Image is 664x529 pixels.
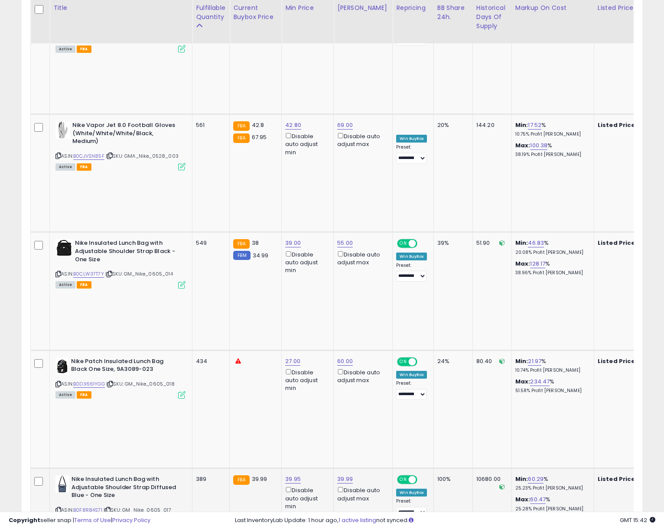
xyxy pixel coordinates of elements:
b: Nike Insulated Lunch Bag with Adjustable Shoulder Strap Black - One Size [75,239,180,266]
div: 24% [437,357,466,365]
div: ASIN: [55,357,186,398]
a: Terms of Use [74,516,111,524]
div: % [515,260,587,276]
div: % [515,496,587,512]
a: B0D3661YGG [73,380,105,388]
span: OFF [416,476,430,484]
div: seller snap | | [9,516,150,525]
img: 31swL5z4ZIL._SL40_.jpg [55,475,69,493]
div: ASIN: [55,3,186,52]
small: FBA [233,121,249,131]
div: % [515,239,587,255]
a: 1 active listing [339,516,376,524]
a: 42.80 [285,121,301,130]
div: ASIN: [55,239,186,287]
b: Listed Price: [598,239,637,247]
div: % [515,475,587,491]
div: Title [53,3,189,13]
a: Privacy Policy [112,516,150,524]
a: 46.83 [528,239,544,247]
div: 51.90 [476,239,505,247]
div: 100% [437,475,466,483]
a: B0CJVSN85F [73,153,104,160]
a: 69.00 [337,121,353,130]
a: 234.47 [530,377,550,386]
div: 144.20 [476,121,505,129]
div: % [515,378,587,394]
a: B0CLW37T7Y [73,270,104,278]
span: ON [398,358,409,365]
div: 561 [196,121,223,129]
span: OFF [416,240,430,247]
strong: Copyright [9,516,40,524]
div: Win BuyBox [396,253,427,260]
div: Disable auto adjust min [285,485,327,510]
a: 60.29 [528,475,544,484]
p: 51.58% Profit [PERSON_NAME] [515,388,587,394]
a: 21.97 [528,357,541,366]
div: BB Share 24h. [437,3,469,22]
p: 10.74% Profit [PERSON_NAME] [515,367,587,373]
div: 549 [196,239,223,247]
p: 38.96% Profit [PERSON_NAME] [515,270,587,276]
b: Nike Vapor Jet 8.0 Football Gloves (White/White/White/Black, Medium) [72,121,178,148]
b: Max: [515,141,531,149]
p: 25.23% Profit [PERSON_NAME] [515,485,587,491]
span: OFF [416,358,430,365]
p: 38.19% Profit [PERSON_NAME] [515,152,587,158]
b: Max: [515,377,531,386]
a: 128.17 [530,260,545,268]
div: Current Buybox Price [233,3,278,22]
div: Win BuyBox [396,135,427,143]
div: 434 [196,357,223,365]
div: Historical Days Of Supply [476,3,508,31]
span: | SKU: GMA_Nike_0528_003 [106,153,179,159]
div: Disable auto adjust max [337,131,386,148]
span: FBA [77,391,91,399]
span: ON [398,240,409,247]
div: Last InventoryLab Update: 1 hour ago, not synced. [235,516,655,525]
div: Preset: [396,263,427,282]
small: FBM [233,251,250,260]
b: Nike Insulated Lunch Bag with Adjustable Shoulder Strap Diffused Blue - One Size [72,475,177,502]
p: 10.75% Profit [PERSON_NAME] [515,131,587,137]
div: Disable auto adjust min [285,367,327,393]
div: Preset: [396,144,427,164]
a: 60.47 [530,495,546,504]
span: FBA [77,163,91,171]
span: | SKU: GM_Nike_0605_018 [106,380,175,387]
img: 31lvMp9CVIL._SL40_.jpg [55,121,70,139]
p: 20.08% Profit [PERSON_NAME] [515,250,587,256]
div: ASIN: [55,121,186,169]
b: Min: [515,239,528,247]
div: Disable auto adjust min [285,250,327,275]
span: | SKU: GM_Nike_0605_014 [105,270,173,277]
img: 41bUFP-DeaL._SL40_.jpg [55,239,73,256]
div: Min Price [285,3,330,13]
div: Disable auto adjust max [337,250,386,266]
b: Max: [515,260,531,268]
b: Listed Price: [598,357,637,365]
div: Markup on Cost [515,3,590,13]
small: FBA [233,239,249,249]
div: Preset: [396,380,427,400]
span: FBA [77,281,91,289]
div: % [515,357,587,373]
b: Listed Price: [598,475,637,483]
b: Min: [515,475,528,483]
div: % [515,142,587,158]
span: 67.95 [252,133,267,141]
div: [PERSON_NAME] [337,3,389,13]
b: Min: [515,121,528,129]
div: Disable auto adjust min [285,131,327,156]
span: 34.99 [253,251,269,260]
a: 39.95 [285,475,301,484]
b: Listed Price: [598,121,637,129]
a: 55.00 [337,239,353,247]
div: Win BuyBox [396,489,427,497]
div: 20% [437,121,466,129]
span: 2025-08-14 15:42 GMT [620,516,655,524]
a: 27.00 [285,357,300,366]
div: % [515,121,587,137]
b: Min: [515,357,528,365]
